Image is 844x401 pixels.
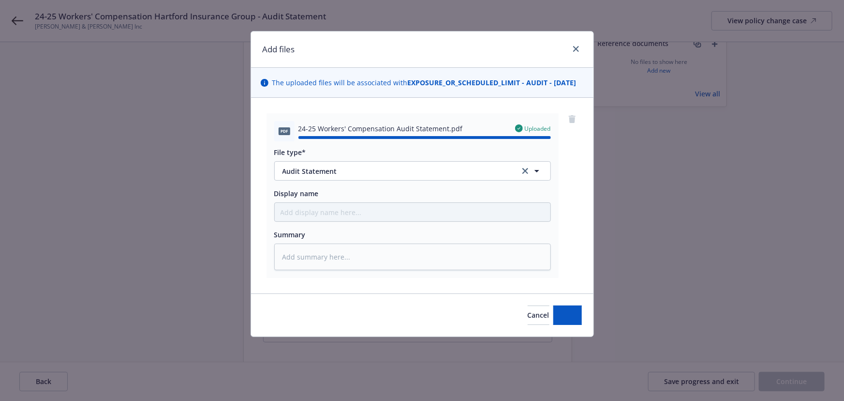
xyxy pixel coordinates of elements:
[528,310,549,320] span: Cancel
[553,306,582,325] button: Add files
[274,161,551,181] button: Audit Statementclear selection
[263,43,295,56] h1: Add files
[274,230,306,239] span: Summary
[553,310,582,320] span: Add files
[525,124,551,133] span: Uploaded
[298,123,463,134] span: 24-25 Workers' Compensation Audit Statement.pdf
[275,203,550,221] input: Add display name here...
[519,165,531,177] a: clear selection
[528,306,549,325] button: Cancel
[274,189,319,198] span: Display name
[566,113,578,125] a: remove
[274,148,306,157] span: File type*
[570,43,582,55] a: close
[282,166,506,176] span: Audit Statement
[272,77,577,88] span: The uploaded files will be associated with
[279,127,290,135] span: pdf
[408,78,577,87] strong: EXPOSURE_OR_SCHEDULED_LIMIT - AUDIT - [DATE]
